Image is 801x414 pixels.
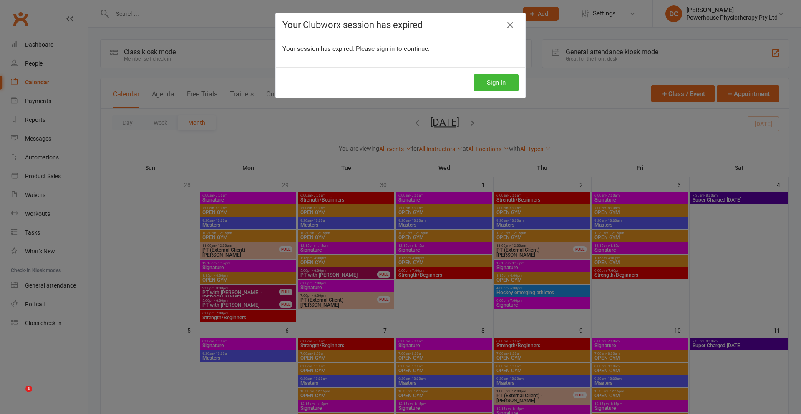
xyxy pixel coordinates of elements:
a: Close [504,18,517,32]
span: Your session has expired. Please sign in to continue. [282,45,430,53]
h4: Your Clubworx session has expired [282,20,519,30]
button: Sign In [474,74,519,91]
iframe: Intercom live chat [8,386,28,406]
span: 1 [25,386,32,392]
